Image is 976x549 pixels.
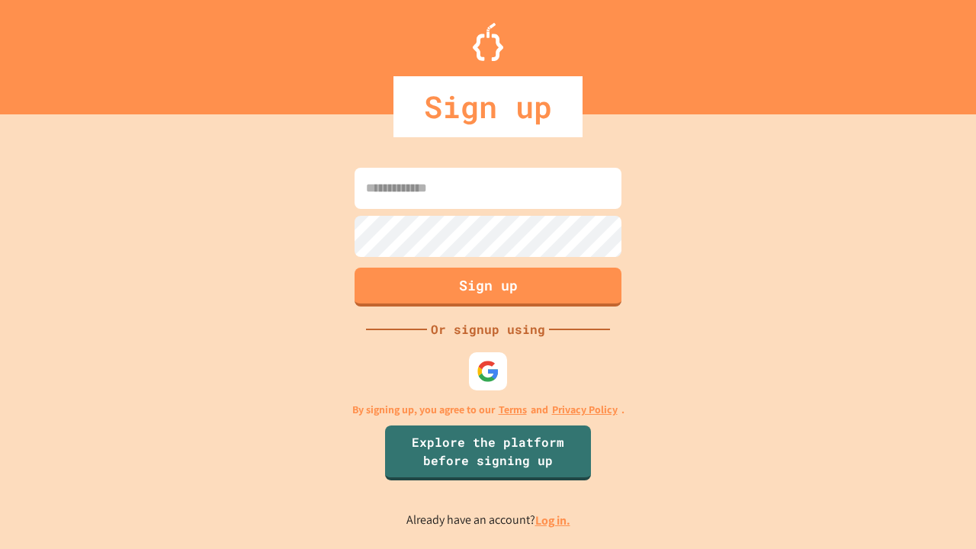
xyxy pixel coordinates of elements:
[912,488,961,534] iframe: chat widget
[393,76,583,137] div: Sign up
[352,402,624,418] p: By signing up, you agree to our and .
[355,268,621,307] button: Sign up
[477,360,499,383] img: google-icon.svg
[499,402,527,418] a: Terms
[473,23,503,61] img: Logo.svg
[552,402,618,418] a: Privacy Policy
[535,512,570,528] a: Log in.
[849,422,961,486] iframe: chat widget
[385,425,591,480] a: Explore the platform before signing up
[406,511,570,530] p: Already have an account?
[427,320,549,339] div: Or signup using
